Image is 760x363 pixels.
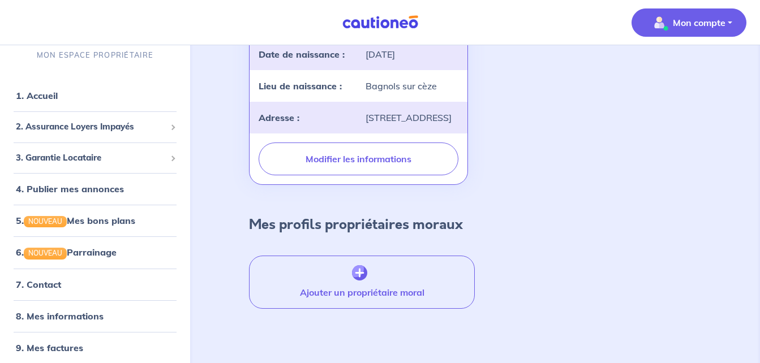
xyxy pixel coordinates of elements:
p: MON ESPACE PROPRIÉTAIRE [37,50,153,60]
h4: Mes profils propriétaires moraux [249,217,463,233]
strong: Date de naissance : [259,49,345,60]
span: 3. Garantie Locataire [16,151,166,164]
strong: Lieu de naissance : [259,80,342,92]
button: illu_account_valid_menu.svgMon compte [632,8,746,37]
a: 9. Mes factures [16,342,83,353]
a: 5.NOUVEAUMes bons plans [16,215,135,226]
a: 8. Mes informations [16,310,104,321]
div: [DATE] [359,47,466,61]
a: 7. Contact [16,278,61,289]
div: 5.NOUVEAUMes bons plans [5,209,186,232]
img: illu_account_valid_menu.svg [650,14,668,32]
a: 6.NOUVEAUParrainage [16,247,117,258]
img: createProprietor [352,265,367,281]
a: 1. Accueil [16,90,58,101]
div: 1. Accueil [5,84,186,107]
span: 2. Assurance Loyers Impayés [16,120,166,133]
div: [STREET_ADDRESS] [359,111,466,124]
p: Mon compte [673,16,725,29]
div: 8. Mes informations [5,304,186,327]
div: 9. Mes factures [5,336,186,358]
img: Cautioneo [338,15,423,29]
div: 4. Publier mes annonces [5,178,186,200]
button: Modifier les informations [259,142,459,175]
strong: Adresse : [259,112,299,123]
a: 4. Publier mes annonces [16,183,124,195]
button: Ajouter un propriétaire moral [249,256,475,309]
div: 7. Contact [5,273,186,295]
div: 2. Assurance Loyers Impayés [5,116,186,138]
div: 6.NOUVEAUParrainage [5,241,186,263]
div: 3. Garantie Locataire [5,146,186,168]
div: Bagnols sur cèze [359,79,466,93]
